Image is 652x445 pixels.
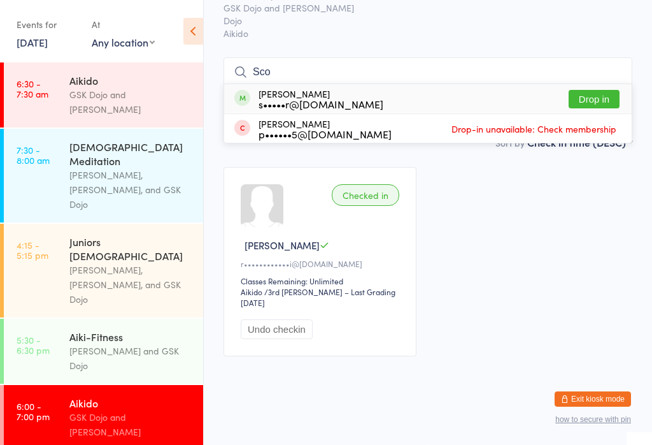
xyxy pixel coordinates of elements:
div: Aiki-Fitness [69,330,192,344]
div: [DEMOGRAPHIC_DATA] Meditation [69,140,192,168]
div: [PERSON_NAME] and GSK Dojo [69,344,192,373]
time: 4:15 - 5:15 pm [17,240,48,260]
div: Aikido [241,286,262,297]
a: 4:15 -5:15 pmJuniors [DEMOGRAPHIC_DATA][PERSON_NAME], [PERSON_NAME], and GSK Dojo [4,224,203,317]
div: Any location [92,35,155,49]
button: Undo checkin [241,319,313,339]
time: 5:30 - 6:30 pm [17,335,50,355]
span: Drop-in unavailable: Check membership [448,119,620,138]
div: r••••••••••••i@[DOMAIN_NAME] [241,258,403,269]
span: Aikido [223,27,632,40]
div: Checked in [332,184,399,206]
div: Aikido [69,73,192,87]
button: Exit kiosk mode [555,391,631,407]
a: 6:30 -7:30 amAikidoGSK Dojo and [PERSON_NAME] [4,62,203,128]
span: Dojo [223,14,613,27]
time: 7:30 - 8:00 am [17,145,50,165]
div: At [92,14,155,35]
div: [PERSON_NAME], [PERSON_NAME], and GSK Dojo [69,168,192,212]
div: [PERSON_NAME] [259,119,392,139]
input: Search [223,57,632,87]
a: 5:30 -6:30 pmAiki-Fitness[PERSON_NAME] and GSK Dojo [4,319,203,384]
span: / 3rd [PERSON_NAME] – Last Grading [DATE] [241,286,395,308]
div: Classes Remaining: Unlimited [241,275,403,286]
time: 6:30 - 7:30 am [17,78,48,99]
a: 7:30 -8:00 am[DEMOGRAPHIC_DATA] Meditation[PERSON_NAME], [PERSON_NAME], and GSK Dojo [4,129,203,222]
span: [PERSON_NAME] [244,238,320,252]
button: how to secure with pin [555,415,631,424]
button: Drop in [569,90,620,108]
div: GSK Dojo and [PERSON_NAME] [69,87,192,117]
div: [PERSON_NAME] [259,89,383,109]
div: [PERSON_NAME], [PERSON_NAME], and GSK Dojo [69,263,192,307]
time: 6:00 - 7:00 pm [17,401,50,421]
div: Aikido [69,396,192,410]
div: Events for [17,14,79,35]
div: GSK Dojo and [PERSON_NAME] [69,410,192,439]
div: s•••••r@[DOMAIN_NAME] [259,99,383,109]
span: GSK Dojo and [PERSON_NAME] [223,1,613,14]
div: Juniors [DEMOGRAPHIC_DATA] [69,235,192,263]
a: [DATE] [17,35,48,49]
div: p••••••5@[DOMAIN_NAME] [259,129,392,139]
